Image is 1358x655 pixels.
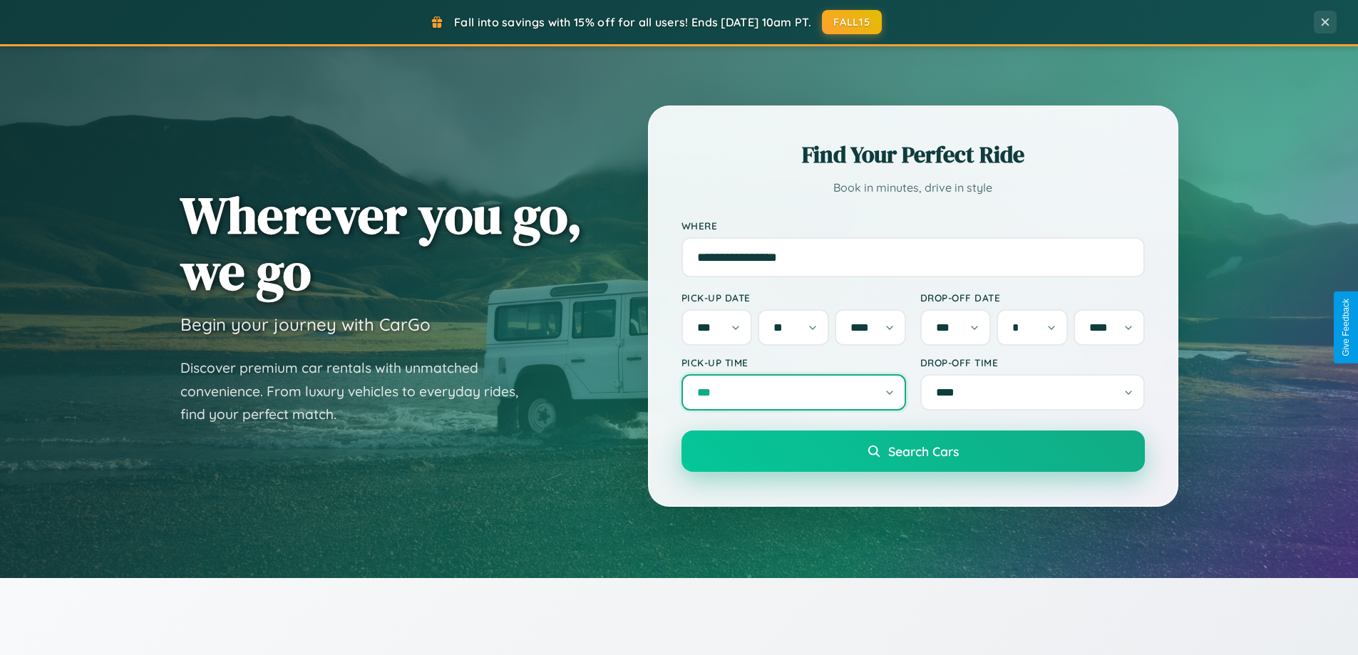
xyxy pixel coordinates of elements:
label: Drop-off Time [920,356,1145,368]
span: Fall into savings with 15% off for all users! Ends [DATE] 10am PT. [454,15,811,29]
button: FALL15 [822,10,882,34]
h2: Find Your Perfect Ride [681,139,1145,170]
label: Pick-up Date [681,292,906,304]
p: Discover premium car rentals with unmatched convenience. From luxury vehicles to everyday rides, ... [180,356,537,426]
p: Book in minutes, drive in style [681,177,1145,198]
button: Search Cars [681,430,1145,472]
label: Where [681,220,1145,232]
h1: Wherever you go, we go [180,187,582,299]
label: Drop-off Date [920,292,1145,304]
span: Search Cars [888,443,959,459]
label: Pick-up Time [681,356,906,368]
div: Give Feedback [1341,299,1351,356]
h3: Begin your journey with CarGo [180,314,431,335]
